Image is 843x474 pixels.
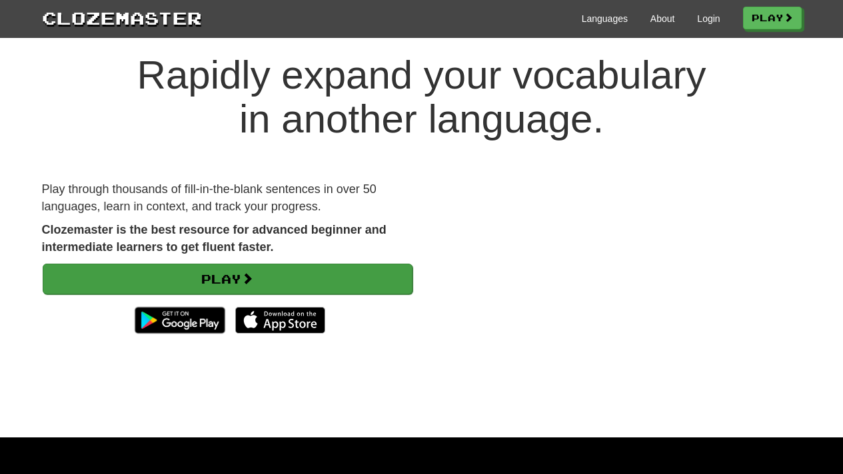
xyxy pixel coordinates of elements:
[650,12,675,25] a: About
[743,7,802,29] a: Play
[42,181,412,215] p: Play through thousands of fill-in-the-blank sentences in over 50 languages, learn in context, and...
[43,264,413,294] a: Play
[582,12,628,25] a: Languages
[697,12,720,25] a: Login
[42,223,387,254] strong: Clozemaster is the best resource for advanced beginner and intermediate learners to get fluent fa...
[128,300,231,340] img: Get it on Google Play
[42,5,202,30] a: Clozemaster
[235,307,325,334] img: Download_on_the_App_Store_Badge_US-UK_135x40-25178aeef6eb6b83b96f5f2d004eda3bffbb37122de64afbaef7...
